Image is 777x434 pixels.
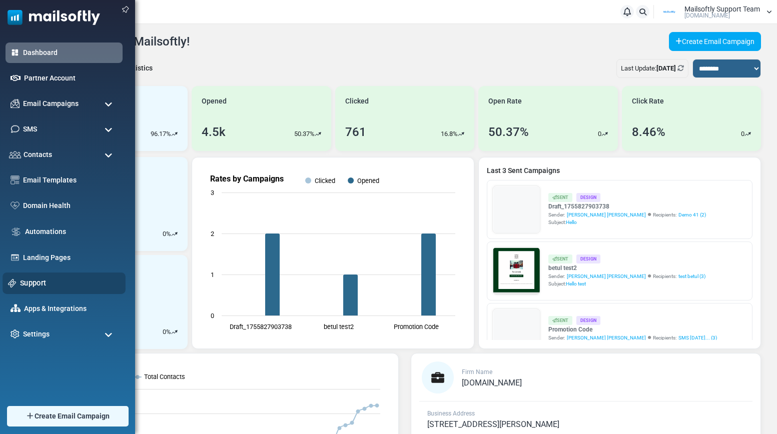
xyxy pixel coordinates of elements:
[154,236,192,245] strong: Follow Us
[548,334,717,341] div: Sender: Recipients:
[211,230,214,237] text: 2
[163,229,178,239] div: %
[11,99,20,108] img: campaigns-icon.png
[24,303,118,314] a: Apps & Integrations
[548,325,717,334] a: Promotion Code
[684,12,730,18] span: [DOMAIN_NAME]
[132,203,214,211] strong: Shop Now and Save Big!
[678,272,705,280] a: test betul (3)
[315,177,335,184] text: Clicked
[11,175,20,184] img: email-templates-icon.svg
[567,334,646,341] span: [PERSON_NAME] [PERSON_NAME]
[23,47,118,58] a: Dashboard
[462,368,492,375] span: Firm Name
[462,378,522,387] span: [DOMAIN_NAME]
[678,334,717,341] a: SMS [DATE]... (3)
[211,312,214,319] text: 0
[9,151,21,158] img: contacts-icon.svg
[202,123,226,141] div: 4.5k
[210,174,284,183] text: Rates by Campaigns
[632,96,664,106] span: Click Rate
[427,410,475,417] span: Business Address
[488,96,522,106] span: Open Rate
[548,272,705,280] div: Sender: Recipients:
[548,218,706,226] div: Subject:
[548,254,572,263] div: Sent
[202,96,227,106] span: Opened
[23,175,118,185] a: Email Templates
[25,226,118,237] a: Automations
[8,279,17,287] img: support-icon.svg
[576,193,600,201] div: Design
[11,226,22,237] img: workflow.svg
[230,323,292,330] text: Draft_1755827903738
[23,329,50,339] span: Settings
[20,277,120,288] a: Support
[144,373,185,380] text: Total Contacts
[566,281,586,286] span: Hello test
[24,73,118,83] a: Partner Account
[345,123,366,141] div: 761
[200,165,465,340] svg: Rates by Campaigns
[548,202,706,211] a: Draft_1755827903738
[632,123,665,141] div: 8.46%
[163,327,166,337] p: 0
[394,323,439,330] text: Promotion Code
[441,129,458,139] p: 16.8%
[677,64,684,72] a: Refresh Stats
[23,200,118,211] a: Domain Health
[684,5,760,12] span: Mailsoftly Support Team
[358,177,380,184] text: Opened
[122,198,224,217] a: Shop Now and Save Big!
[23,98,79,109] span: Email Campaigns
[151,129,171,139] p: 96.17%
[548,211,706,218] div: Sender: Recipients:
[163,229,166,239] p: 0
[24,149,52,160] span: Contacts
[548,280,705,287] div: Subject:
[669,32,761,51] a: Create Email Campaign
[657,4,772,19] a: User Logo Mailsoftly Support Team [DOMAIN_NAME]
[23,252,118,263] a: Landing Pages
[11,329,20,338] img: settings-icon.svg
[45,173,300,189] h1: Test {(email)}
[163,327,178,337] div: %
[678,211,706,218] a: Demo 41 (2)
[548,193,572,201] div: Sent
[11,48,20,57] img: dashboard-icon-active.svg
[324,323,354,330] text: betul test2
[462,379,522,387] a: [DOMAIN_NAME]
[35,411,110,421] span: Create Email Campaign
[487,165,752,176] a: Last 3 Sent Campaigns
[211,271,214,278] text: 1
[23,124,37,134] span: SMS
[616,59,688,78] div: Last Update:
[488,123,529,141] div: 50.37%
[566,219,577,225] span: Hello
[598,129,601,139] p: 0
[741,129,744,139] p: 0
[11,124,20,133] img: sms-icon.png
[53,262,293,272] p: Lorem ipsum dolor sit amet, consectetur adipiscing elit, sed do eiusmod tempor incididunt
[576,316,600,324] div: Design
[11,201,20,209] img: domain-health-icon.svg
[548,316,572,324] div: Sent
[294,129,315,139] p: 50.37%
[548,263,705,272] a: betul test2
[11,253,20,262] img: landing_pages.svg
[427,419,559,429] span: [STREET_ADDRESS][PERSON_NAME]
[576,254,600,263] div: Design
[567,272,646,280] span: [PERSON_NAME] [PERSON_NAME]
[656,64,676,72] b: [DATE]
[657,4,682,19] img: User Logo
[567,211,646,218] span: [PERSON_NAME] [PERSON_NAME]
[345,96,369,106] span: Clicked
[211,189,214,196] text: 3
